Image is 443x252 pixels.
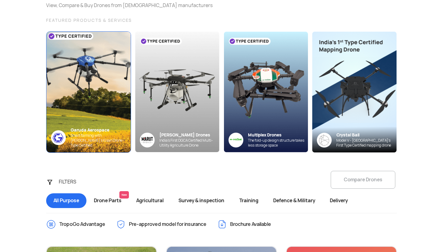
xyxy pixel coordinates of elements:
[228,132,243,148] img: ic_multiplex_sky.png
[129,219,206,229] span: Pre-approved model for insurance
[248,138,308,148] div: The fold-up design structure takes less storage space
[135,32,219,152] img: bg_marut_sky.png
[116,219,126,229] img: ic_Pre-approved.png
[224,32,308,152] img: bg_multiplex_sky.png
[86,193,129,208] span: Drone Parts
[46,193,86,208] span: All Purpose
[232,193,266,208] span: Training
[55,176,87,188] div: FILTERS
[51,130,66,145] img: ic_garuda_sky.png
[317,133,332,148] img: crystalball-logo-banner.png
[171,193,232,208] span: Survey & inspection
[266,193,322,208] span: Defence & Military
[336,132,397,138] div: Crystal Ball
[42,26,135,158] img: bg_garuda_sky.png
[159,132,219,138] div: [PERSON_NAME] Drones
[119,191,129,199] span: New
[59,219,105,229] span: TropoGo Advantage
[140,132,155,148] img: Group%2036313.png
[312,32,397,152] img: bannerAdvertisement6.png
[217,219,227,229] img: ic_Brochure.png
[159,138,219,148] div: India’s First DGCA Certified Multi-Utility Agriculture Drone
[129,193,171,208] span: Agricultural
[70,133,131,148] div: Smart farming with [PERSON_NAME]’s Kisan Drone - Type Certified
[46,17,397,24] div: FEATURED PRODUCTS & SERVICES
[70,127,131,133] div: Garuda Aerospace
[230,219,271,229] span: Brochure Available
[248,132,308,138] div: Multiplex Drones
[46,2,213,9] div: View, Compare & Buy Drones from [DEMOGRAPHIC_DATA] manufacturers
[322,193,355,208] span: Delivery
[336,138,397,148] div: Model V - [GEOGRAPHIC_DATA]’s First Type Certified mapping drone
[46,219,56,229] img: ic_TropoGo_Advantage.png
